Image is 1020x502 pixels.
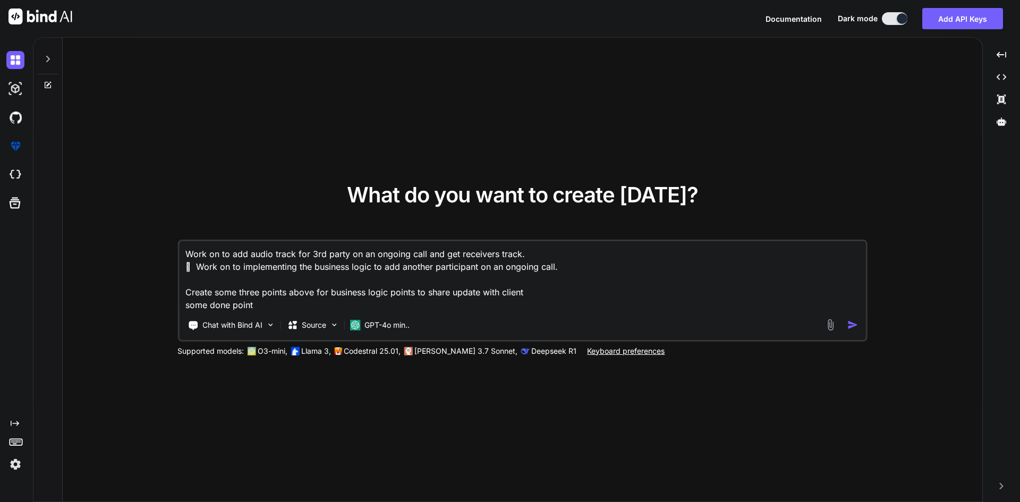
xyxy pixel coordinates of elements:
[587,346,665,356] p: Keyboard preferences
[8,8,72,24] img: Bind AI
[202,320,262,330] p: Chat with Bind AI
[344,346,401,356] p: Codestral 25.01,
[179,241,866,311] textarea: Work on to add audio track for 3rd party on an ongoing call and get receivers track.  Work on to...
[766,14,822,23] span: Documentation
[291,347,299,355] img: Llama2
[247,347,256,355] img: GPT-4
[177,346,244,356] p: Supported models:
[347,182,698,208] span: What do you want to create [DATE]?
[364,320,410,330] p: GPT-4o min..
[766,13,822,24] button: Documentation
[847,319,858,330] img: icon
[6,137,24,155] img: premium
[6,108,24,126] img: githubDark
[838,13,878,24] span: Dark mode
[329,320,338,329] img: Pick Models
[824,319,837,331] img: attachment
[350,320,360,330] img: GPT-4o mini
[6,51,24,69] img: darkChat
[404,347,412,355] img: claude
[531,346,576,356] p: Deepseek R1
[266,320,275,329] img: Pick Tools
[334,347,342,355] img: Mistral-AI
[302,320,326,330] p: Source
[6,80,24,98] img: darkAi-studio
[6,455,24,473] img: settings
[258,346,287,356] p: O3-mini,
[6,166,24,184] img: cloudideIcon
[301,346,331,356] p: Llama 3,
[414,346,517,356] p: [PERSON_NAME] 3.7 Sonnet,
[922,8,1003,29] button: Add API Keys
[521,347,529,355] img: claude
